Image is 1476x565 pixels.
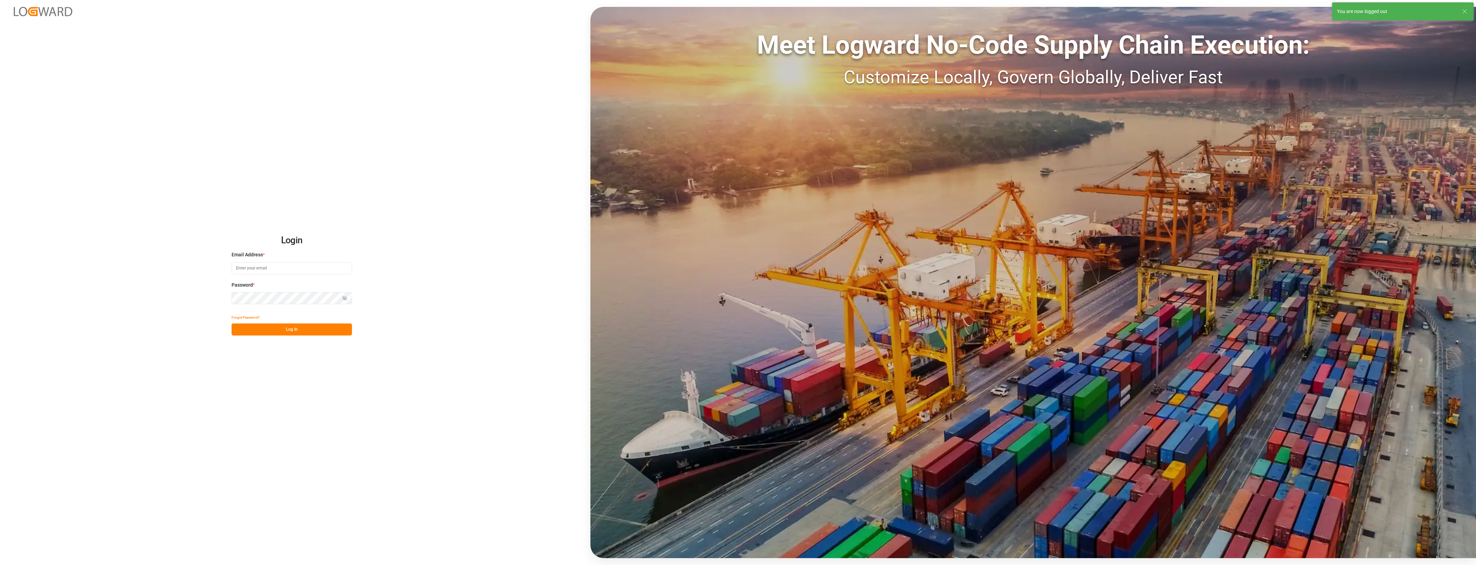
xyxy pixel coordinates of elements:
input: Enter your email [232,262,352,274]
div: Meet Logward No-Code Supply Chain Execution: [590,26,1476,64]
span: Password [232,281,253,289]
h2: Login [232,230,352,252]
button: Forgot Password? [232,311,260,323]
div: You are now logged out [1337,8,1455,15]
img: Logward_new_orange.png [14,7,72,16]
span: Email Address [232,251,263,258]
button: Log In [232,323,352,335]
div: Customize Locally, Govern Globally, Deliver Fast [590,64,1476,91]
